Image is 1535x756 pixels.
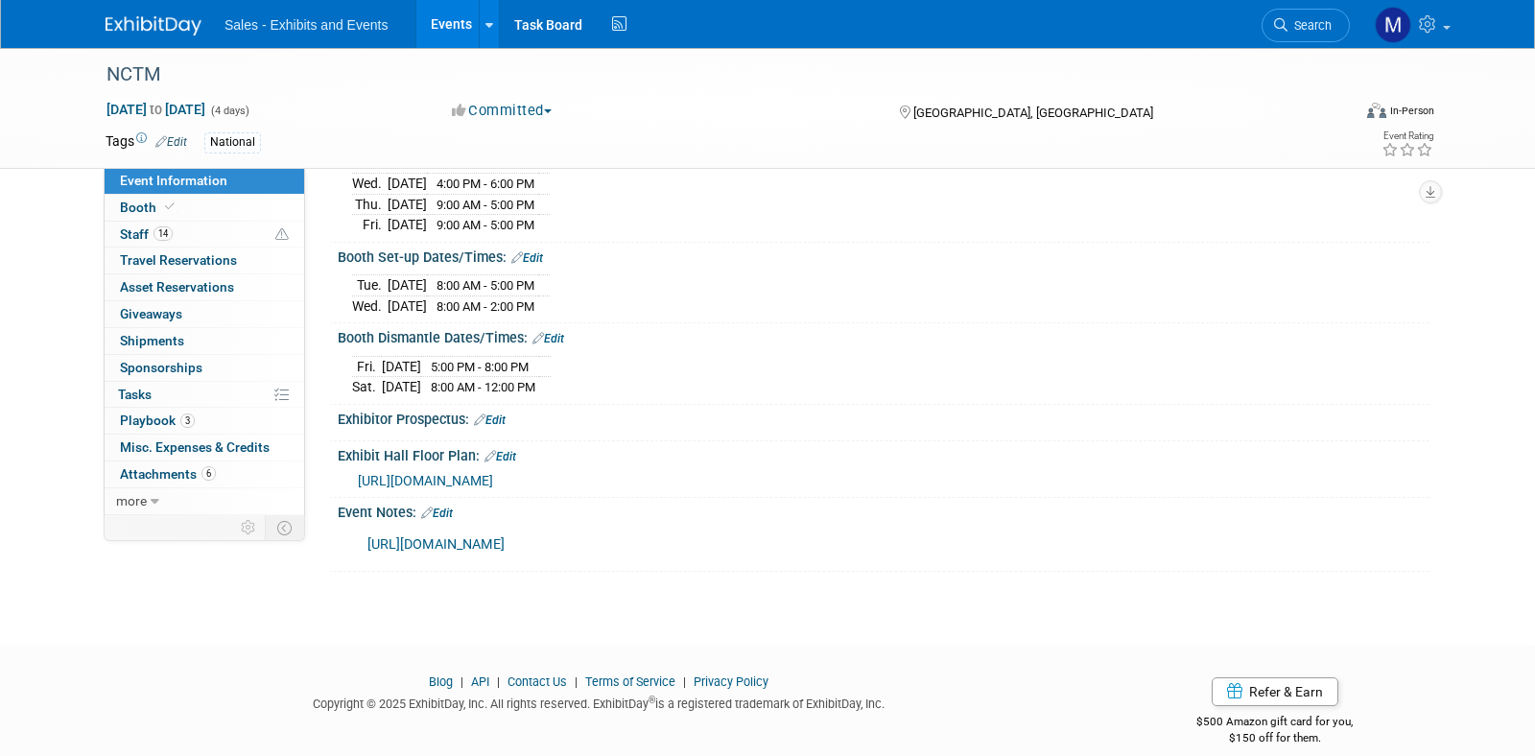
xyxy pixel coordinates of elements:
div: Booth Set-up Dates/Times: [338,243,1429,268]
span: Potential Scheduling Conflict -- at least one attendee is tagged in another overlapping event. [275,226,289,244]
span: Travel Reservations [120,252,237,268]
img: Megan Hunter [1375,7,1411,43]
span: | [678,674,691,689]
a: more [105,488,304,514]
div: Exhibit Hall Floor Plan: [338,441,1429,466]
span: (4 days) [209,105,249,117]
div: In-Person [1389,104,1434,118]
span: 14 [153,226,173,241]
span: 8:00 AM - 12:00 PM [431,380,535,394]
div: Exhibitor Prospectus: [338,405,1429,430]
td: Wed. [352,295,388,316]
div: NCTM [100,58,1321,92]
a: Edit [511,251,543,265]
span: Playbook [120,413,195,428]
td: Toggle Event Tabs [266,515,305,540]
a: Playbook3 [105,408,304,434]
a: Booth [105,195,304,221]
span: Event Information [120,173,227,188]
td: Fri. [352,215,388,235]
td: Tags [106,131,187,154]
span: Asset Reservations [120,279,234,295]
button: Committed [445,101,559,121]
span: Sales - Exhibits and Events [224,17,388,33]
td: [DATE] [388,275,427,296]
a: Edit [421,507,453,520]
span: | [456,674,468,689]
span: Search [1287,18,1332,33]
a: Travel Reservations [105,248,304,273]
span: to [147,102,165,117]
span: | [570,674,582,689]
div: Booth Dismantle Dates/Times: [338,323,1429,348]
td: [DATE] [388,295,427,316]
span: 9:00 AM - 5:00 PM [437,198,534,212]
a: Blog [429,674,453,689]
a: Attachments6 [105,461,304,487]
a: Edit [532,332,564,345]
span: Shipments [120,333,184,348]
td: Sat. [352,377,382,397]
a: Refer & Earn [1212,677,1338,706]
img: Format-Inperson.png [1367,103,1386,118]
span: Booth [120,200,178,215]
a: API [471,674,489,689]
span: Staff [120,226,173,242]
div: Copyright © 2025 ExhibitDay, Inc. All rights reserved. ExhibitDay is a registered trademark of Ex... [106,691,1092,713]
td: [DATE] [388,173,427,194]
a: Privacy Policy [694,674,768,689]
span: 4:00 PM - 6:00 PM [437,177,534,191]
span: Misc. Expenses & Credits [120,439,270,455]
a: Terms of Service [585,674,675,689]
a: Event Information [105,168,304,194]
td: Fri. [352,356,382,377]
a: Edit [155,135,187,149]
div: Event Rating [1381,131,1433,141]
a: Giveaways [105,301,304,327]
div: $500 Amazon gift card for you, [1121,701,1430,745]
span: [DATE] [DATE] [106,101,206,118]
div: $150 off for them. [1121,730,1430,746]
td: Tue. [352,275,388,296]
td: [DATE] [382,377,421,397]
span: Sponsorships [120,360,202,375]
a: Shipments [105,328,304,354]
div: Event Notes: [338,498,1429,523]
a: Edit [484,450,516,463]
a: [URL][DOMAIN_NAME] [358,473,493,488]
td: [DATE] [388,215,427,235]
span: 8:00 AM - 2:00 PM [437,299,534,314]
sup: ® [649,695,655,705]
span: 5:00 PM - 8:00 PM [431,360,529,374]
span: Giveaways [120,306,182,321]
span: more [116,493,147,508]
img: ExhibitDay [106,16,201,35]
div: National [204,132,261,153]
span: 8:00 AM - 5:00 PM [437,278,534,293]
a: Tasks [105,382,304,408]
span: | [492,674,505,689]
a: [URL][DOMAIN_NAME] [367,536,505,553]
div: Event Format [1237,100,1434,129]
a: Search [1262,9,1350,42]
a: Edit [474,413,506,427]
a: Misc. Expenses & Credits [105,435,304,461]
span: Tasks [118,387,152,402]
td: Personalize Event Tab Strip [232,515,266,540]
td: [DATE] [382,356,421,377]
span: 9:00 AM - 5:00 PM [437,218,534,232]
a: Contact Us [508,674,567,689]
a: Sponsorships [105,355,304,381]
td: Thu. [352,194,388,215]
td: [DATE] [388,194,427,215]
a: Staff14 [105,222,304,248]
span: [GEOGRAPHIC_DATA], [GEOGRAPHIC_DATA] [913,106,1153,120]
span: Attachments [120,466,216,482]
span: 6 [201,466,216,481]
span: 3 [180,413,195,428]
i: Booth reservation complete [165,201,175,212]
a: Asset Reservations [105,274,304,300]
td: Wed. [352,173,388,194]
